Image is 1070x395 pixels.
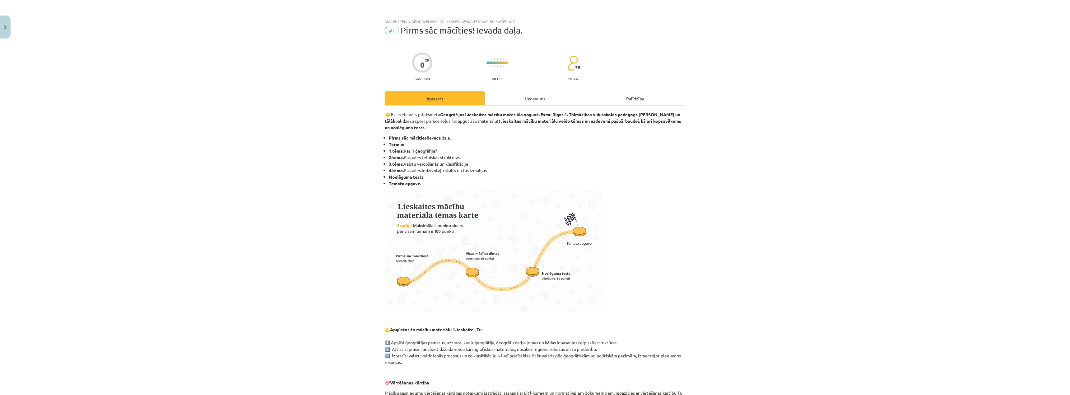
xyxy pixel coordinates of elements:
[385,112,680,124] strong: 1.ieskaites mācību materiāla apguvē. Esmu Rīgas 1. Tālmācības vidusskolas pedagogs [PERSON_NAME] ...
[485,91,585,105] div: Uzdevums
[389,135,428,140] strong: Pirms sāc mācīties!
[389,148,404,154] strong: 1.tēma.
[385,379,685,386] p: 💯
[389,161,404,167] strong: 3.tēma.
[389,141,404,147] strong: Termini
[385,111,685,131] p: 👋 Esi sveicināts priekšmeta palīdzēšu spert pirmos soļus, lai apgūtu šo materiālu!
[503,58,504,60] img: icon-short-line-57e1e144782c952c97e751825c79c345078a6d821885a25fce030b3d8c18986b.svg
[389,168,404,173] strong: 4.tēma.
[385,91,485,105] div: Apraksts
[506,66,507,67] img: icon-short-line-57e1e144782c952c97e751825c79c345078a6d821885a25fce030b3d8c18986b.svg
[503,66,504,67] img: icon-short-line-57e1e144782c952c97e751825c79c345078a6d821885a25fce030b3d8c18986b.svg
[390,327,482,332] strong: Apgūstot šo mācību materiālu 1. ieskaitei, Tu:
[568,76,578,81] p: pilda
[385,27,399,34] span: #1
[506,58,507,60] img: icon-short-line-57e1e144782c952c97e751825c79c345078a6d821885a25fce030b3d8c18986b.svg
[389,148,685,154] li: Kas ir ģeogrāfija?
[385,326,685,365] p: 💪 1️⃣ Apgūsi ģeogrāfijas pamatus, uzzinot, kas ir ģeogrāfija, ģeogrāfu darba jomas un kādas ir pa...
[389,167,685,174] li: Pasaules iedzīvotāju skaits un tās izmaiņas
[492,76,503,81] p: Viegls
[585,91,685,105] div: Palīdzība
[500,58,501,60] img: icon-short-line-57e1e144782c952c97e751825c79c345078a6d821885a25fce030b3d8c18986b.svg
[425,58,429,62] span: XP
[385,118,681,130] strong: 1. ieskaites mācību materiālu veido tēmas un uzdevumi pašpārbaudei, kā arī kopsavilkums un noslēg...
[389,181,421,186] strong: Temata apguve.
[385,19,685,24] div: Mācību tēma: Ģeogrāfijas i - 10. klases 1.ieskaites mācību materiāls
[401,25,523,35] span: Pirms sāc mācīties! Ievada daļa.
[500,66,501,67] img: icon-short-line-57e1e144782c952c97e751825c79c345078a6d821885a25fce030b3d8c18986b.svg
[389,154,685,161] li: Pasaules telpiskās struktūras
[4,25,7,30] img: icon-close-lesson-0947bae3869378f0d4975bcd49f059093ad1ed9edebbc8119c70593378902aed.svg
[389,135,685,141] li: Ievada daļa.
[389,174,424,180] strong: Noslēguma tests
[389,154,404,160] strong: 2.tēma.
[389,161,685,167] li: Valstu veidošanās un klasifikācija
[412,76,432,81] p: Saņemsi
[390,380,429,385] strong: Vērtēšanas kārtība
[575,65,580,70] span: 78
[440,112,464,117] strong: Ģeogrāfijas
[567,55,578,71] img: students-c634bb4e5e11cddfef0936a35e636f08e4e9abd3cc4e673bd6f9a4125e45ecb1.svg
[420,61,425,69] div: 0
